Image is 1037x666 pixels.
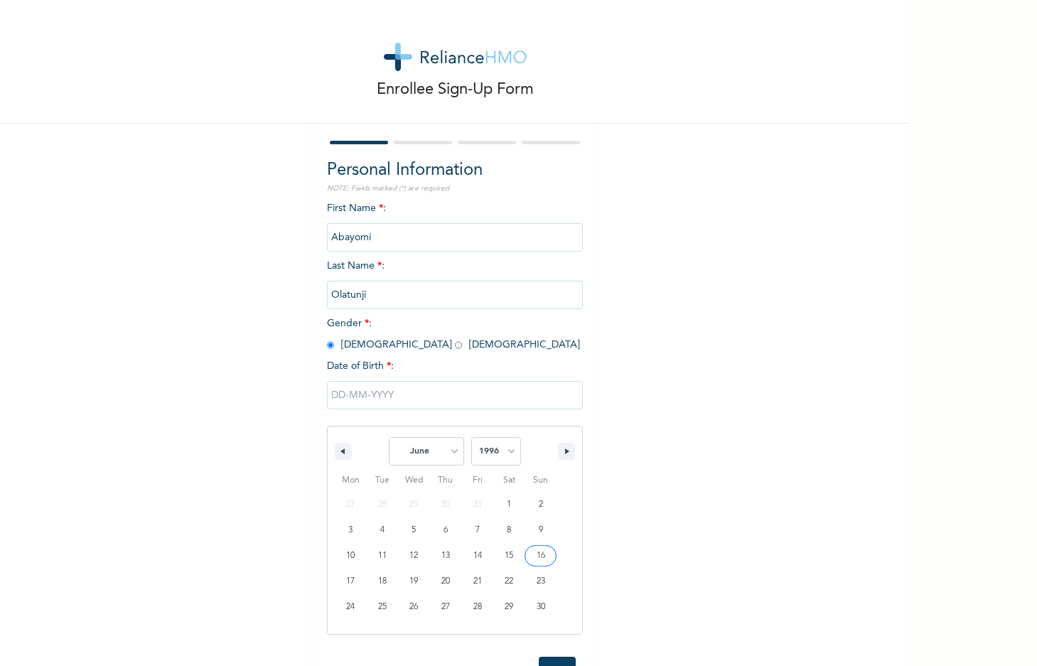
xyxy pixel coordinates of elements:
span: 17 [346,569,355,594]
span: 21 [473,569,482,594]
span: Tue [367,469,399,492]
p: NOTE: Fields marked (*) are required [327,183,583,194]
span: 30 [537,594,545,620]
span: 24 [346,594,355,620]
button: 5 [398,517,430,543]
span: 5 [412,517,416,543]
button: 1 [493,492,525,517]
span: 20 [441,569,450,594]
span: 26 [409,594,418,620]
button: 4 [367,517,399,543]
button: 27 [430,594,462,620]
button: 24 [335,594,367,620]
span: Wed [398,469,430,492]
span: Thu [430,469,462,492]
span: 28 [473,594,482,620]
input: Enter your last name [327,281,583,309]
span: Fri [461,469,493,492]
img: logo [384,43,527,71]
span: Date of Birth : [327,359,394,374]
button: 28 [461,594,493,620]
button: 13 [430,543,462,569]
button: 17 [335,569,367,594]
button: 18 [367,569,399,594]
span: 8 [507,517,511,543]
button: 14 [461,543,493,569]
span: 18 [378,569,387,594]
button: 2 [525,492,557,517]
button: 3 [335,517,367,543]
span: 7 [475,517,480,543]
span: First Name : [327,203,583,242]
button: 26 [398,594,430,620]
span: Sun [525,469,557,492]
span: 22 [505,569,513,594]
button: 6 [430,517,462,543]
span: 13 [441,543,450,569]
span: Gender : [DEMOGRAPHIC_DATA] [DEMOGRAPHIC_DATA] [327,318,580,350]
span: 9 [539,517,543,543]
button: 9 [525,517,557,543]
p: Enrollee Sign-Up Form [377,78,534,102]
span: Mon [335,469,367,492]
button: 16 [525,543,557,569]
h2: Personal Information [327,158,583,183]
span: 23 [537,569,545,594]
span: 1 [507,492,511,517]
span: 3 [348,517,353,543]
span: 15 [505,543,513,569]
button: 15 [493,543,525,569]
button: 30 [525,594,557,620]
button: 11 [367,543,399,569]
button: 8 [493,517,525,543]
span: 25 [378,594,387,620]
button: 29 [493,594,525,620]
span: 4 [380,517,385,543]
span: 11 [378,543,387,569]
input: Enter your first name [327,223,583,252]
button: 10 [335,543,367,569]
span: Sat [493,469,525,492]
span: 29 [505,594,513,620]
span: 14 [473,543,482,569]
button: 19 [398,569,430,594]
span: 27 [441,594,450,620]
span: Last Name : [327,261,583,300]
button: 7 [461,517,493,543]
span: 6 [444,517,448,543]
span: 2 [539,492,543,517]
button: 21 [461,569,493,594]
button: 22 [493,569,525,594]
span: 12 [409,543,418,569]
span: 16 [537,543,545,569]
button: 12 [398,543,430,569]
button: 25 [367,594,399,620]
button: 23 [525,569,557,594]
span: 10 [346,543,355,569]
span: 19 [409,569,418,594]
input: DD-MM-YYYY [327,381,583,409]
button: 20 [430,569,462,594]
